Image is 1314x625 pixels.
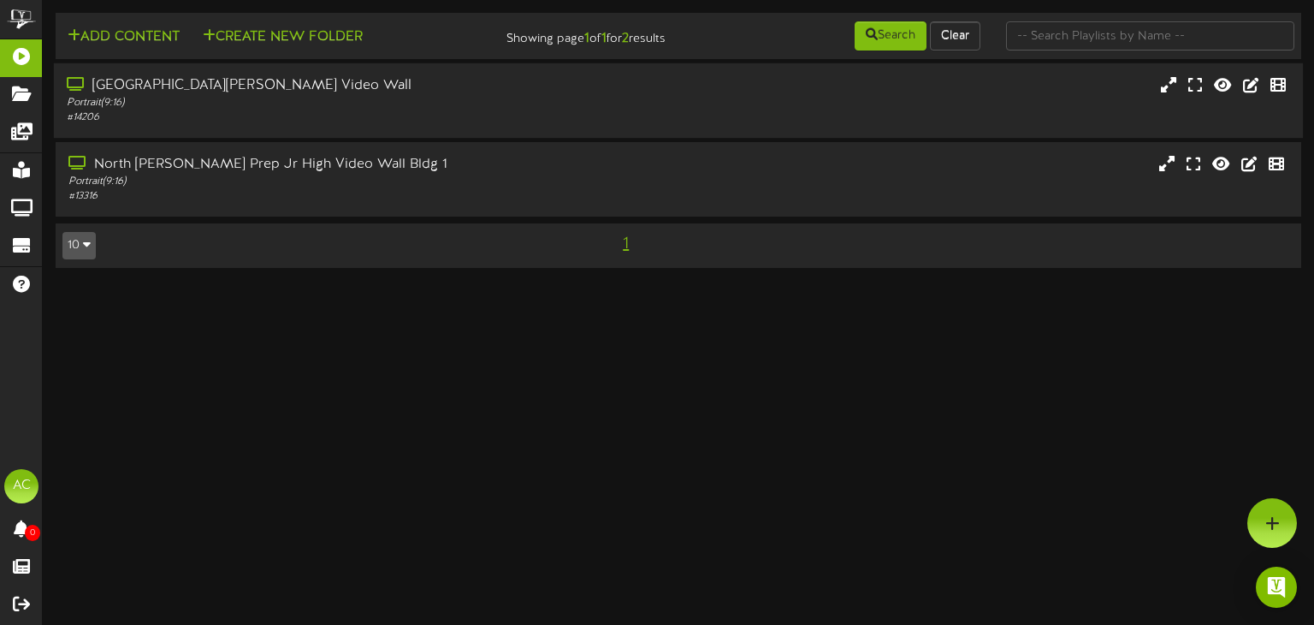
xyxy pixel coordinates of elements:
[67,110,561,125] div: # 14206
[67,96,561,110] div: Portrait ( 9:16 )
[930,21,980,51] button: Clear
[67,76,561,96] div: [GEOGRAPHIC_DATA][PERSON_NAME] Video Wall
[1256,567,1297,608] div: Open Intercom Messenger
[62,27,185,48] button: Add Content
[601,31,607,46] strong: 1
[1006,21,1295,51] input: -- Search Playlists by Name --
[469,20,678,49] div: Showing page of for results
[584,31,589,46] strong: 1
[4,469,38,503] div: AC
[198,27,368,48] button: Create New Folder
[68,155,562,175] div: North [PERSON_NAME] Prep Jr High Video Wall Bldg 1
[68,189,562,204] div: # 13316
[855,21,926,51] button: Search
[619,235,633,253] span: 1
[622,31,629,46] strong: 2
[68,175,562,189] div: Portrait ( 9:16 )
[62,232,96,259] button: 10
[25,525,40,541] span: 0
